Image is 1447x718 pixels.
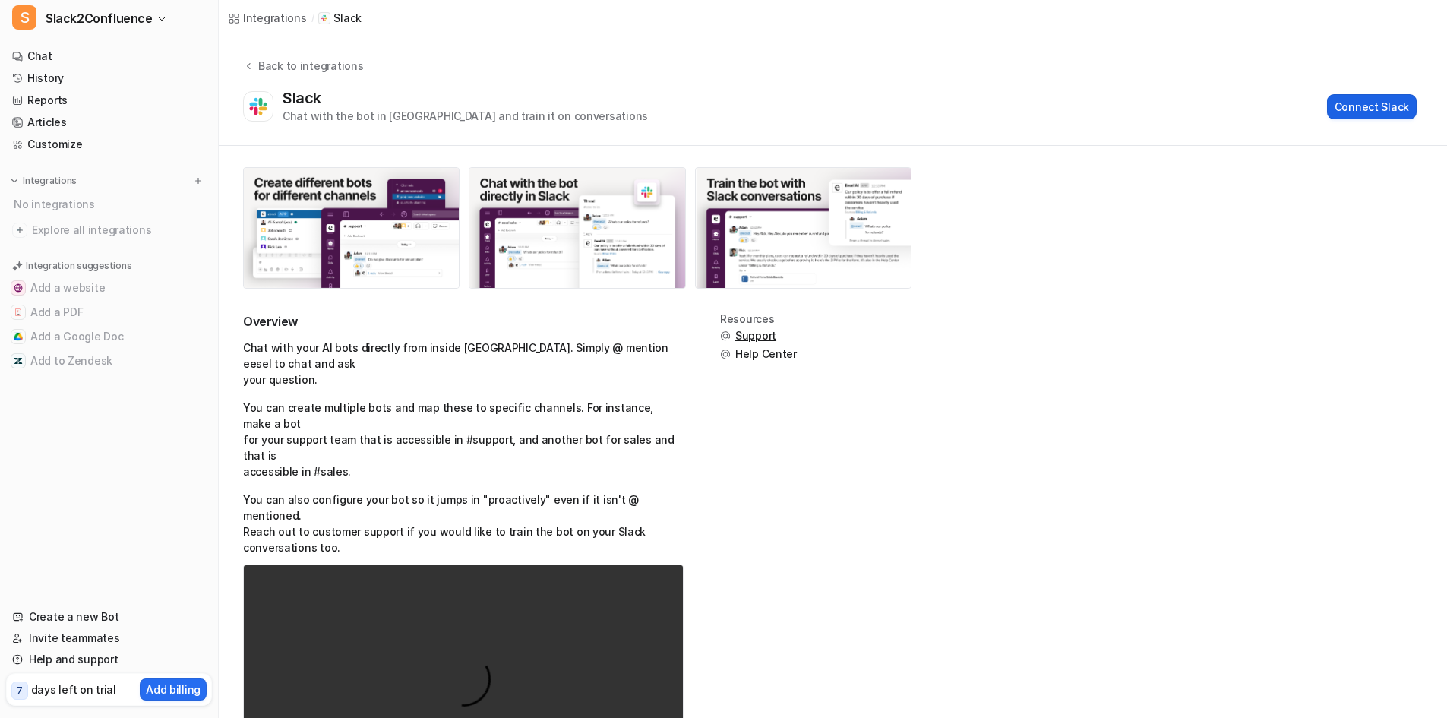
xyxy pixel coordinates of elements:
img: support.svg [720,349,731,359]
a: Explore all integrations [6,220,212,241]
div: Back to integrations [254,58,363,74]
p: You can also configure your bot so it jumps in "proactively" even if it isn't @ mentioned. Reach ... [243,492,684,555]
span: S [12,5,36,30]
p: Integration suggestions [26,259,131,273]
div: Slack [283,89,327,107]
span: Help Center [735,346,797,362]
div: Chat with the bot in [GEOGRAPHIC_DATA] and train it on conversations [283,108,648,124]
button: Back to integrations [243,58,363,89]
a: Chat [6,46,212,67]
a: History [6,68,212,89]
span: Support [735,328,776,343]
button: Integrations [6,173,81,188]
div: No integrations [9,191,212,217]
a: Customize [6,134,212,155]
a: Create a new Bot [6,606,212,628]
p: You can create multiple bots and map these to specific channels. For instance, make a bot for you... [243,400,684,479]
button: Add billing [140,678,207,701]
img: menu_add.svg [193,176,204,186]
button: Help Center [720,346,797,362]
p: Integrations [23,175,77,187]
img: expand menu [9,176,20,186]
button: Support [720,328,797,343]
h2: Overview [243,313,684,331]
button: Connect Slack [1327,94,1417,119]
img: Add to Zendesk [14,356,23,365]
img: support.svg [720,331,731,341]
p: Add billing [146,682,201,697]
div: Integrations [243,10,307,26]
a: Reports [6,90,212,111]
span: / [311,11,314,25]
a: Slack iconSlack [318,11,362,26]
p: days left on trial [31,682,116,697]
a: Invite teammates [6,628,212,649]
span: Explore all integrations [32,218,206,242]
a: Articles [6,112,212,133]
button: Add a PDFAdd a PDF [6,300,212,324]
p: Chat with your AI bots directly from inside [GEOGRAPHIC_DATA]. Simply @ mention eesel to chat and... [243,340,684,387]
img: Add a website [14,283,23,293]
img: explore all integrations [12,223,27,238]
img: Add a Google Doc [14,332,23,341]
span: Slack2Confluence [46,8,153,29]
div: Resources [720,313,797,325]
a: Help and support [6,649,212,670]
a: Integrations [228,10,307,26]
p: Slack [333,11,362,26]
button: Add a websiteAdd a website [6,276,212,300]
p: 7 [17,684,23,697]
img: Slack icon [321,14,328,23]
img: Add a PDF [14,308,23,317]
button: Add to ZendeskAdd to Zendesk [6,349,212,373]
img: Slack logo [247,93,270,120]
button: Add a Google DocAdd a Google Doc [6,324,212,349]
